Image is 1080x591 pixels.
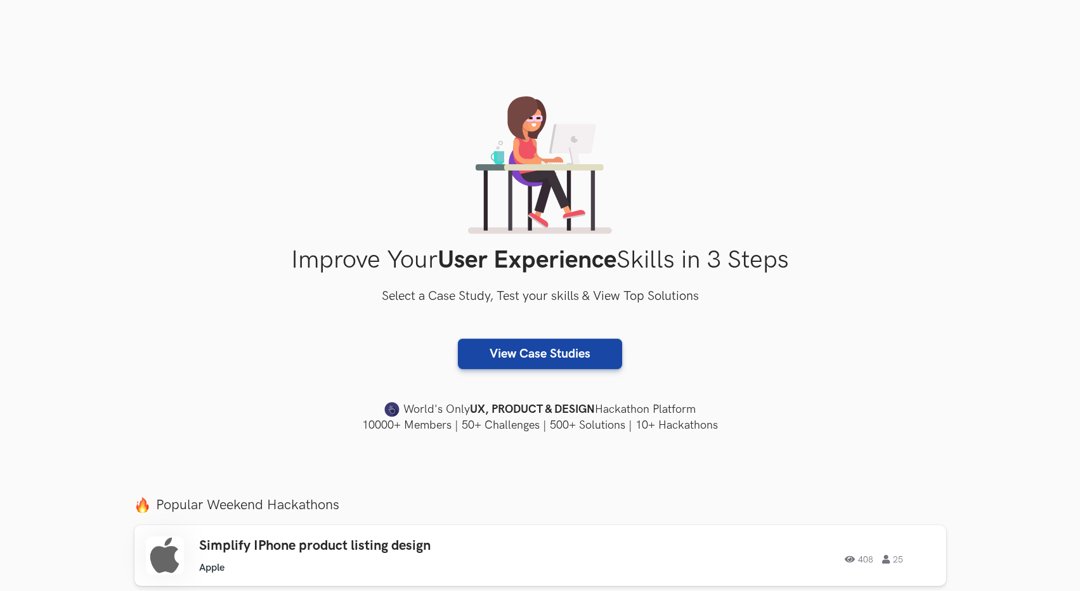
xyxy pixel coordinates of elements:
li: Apple [199,562,224,574]
h4: World's Only Hackathon Platform [134,401,946,419]
h4: 10000+ Members | 50+ Challenges | 500+ Solutions | 10+ Hackathons [134,417,946,433]
img: fire.png [134,497,150,513]
span: 25 [882,555,903,564]
label: Popular Weekend Hackathons [134,497,946,514]
a: Simplify IPhone product listing design Apple 408 25 [134,525,946,586]
strong: UX, PRODUCT & DESIGN [470,401,595,419]
img: lady working on laptop [468,96,612,234]
h3: Select a Case Study, Test your skills & View Top Solutions [134,287,946,307]
a: View Case Studies [458,339,622,369]
h3: Simplify IPhone product listing design [199,538,559,554]
span: 408 [845,555,873,564]
h1: Improve Your Skills in 3 Steps [134,245,946,275]
strong: User Experience [438,245,616,275]
img: uxhack-favicon-image.png [384,401,400,418]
